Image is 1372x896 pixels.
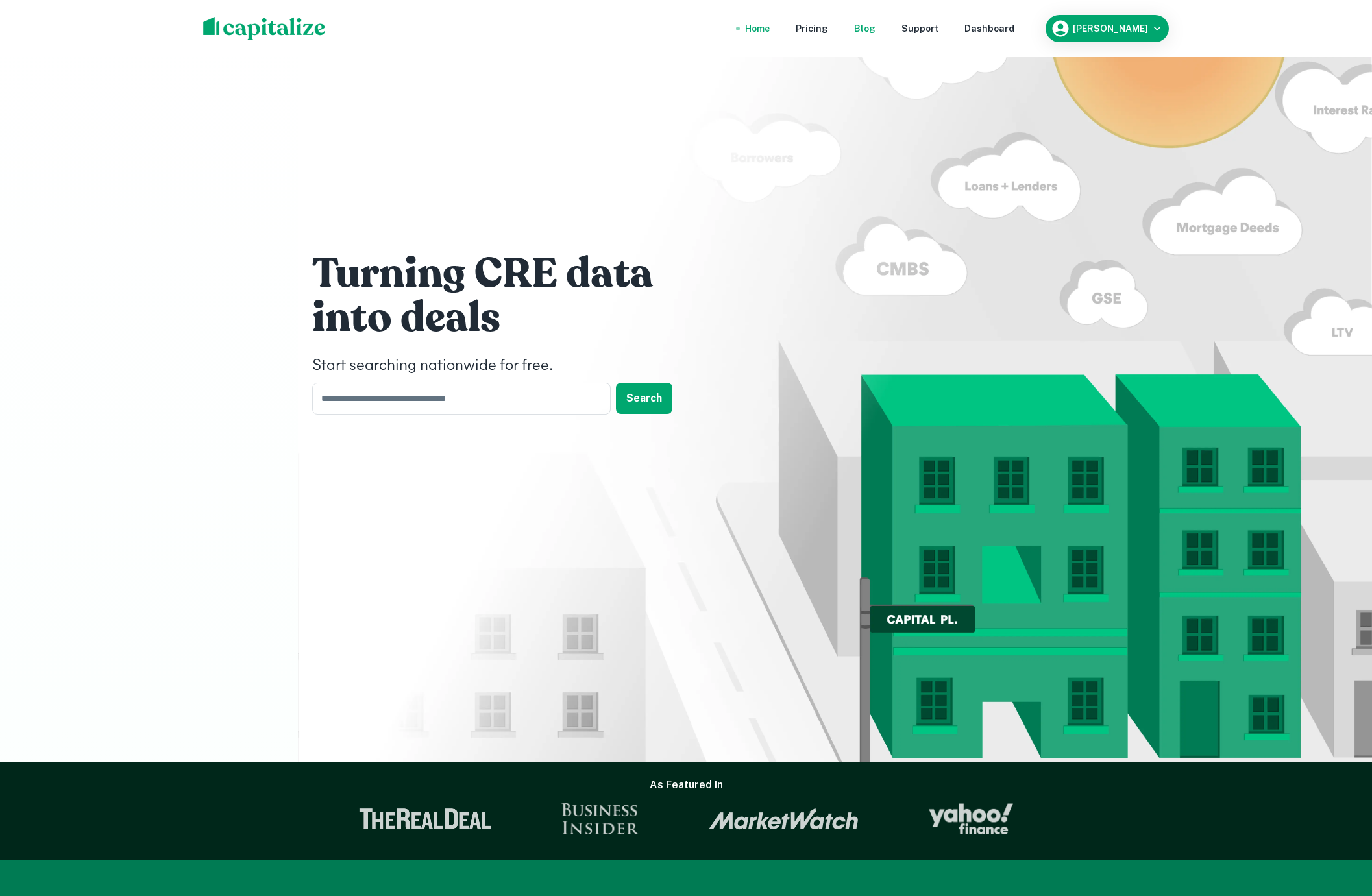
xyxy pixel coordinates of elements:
a: Dashboard [964,21,1014,36]
h6: [PERSON_NAME] [1073,24,1148,33]
a: Pricing [796,21,828,36]
h6: As Featured In [650,777,723,793]
img: Market Watch [709,808,859,830]
button: [PERSON_NAME] [1046,15,1169,42]
h4: Start searching nationwide for free. [312,354,702,378]
a: Home [745,21,770,36]
img: Yahoo Finance [929,803,1013,834]
h1: Turning CRE data [312,248,702,300]
h1: into deals [312,292,702,344]
img: The Real Deal [359,808,491,829]
img: Business Insider [561,803,639,834]
a: Blog [854,21,876,36]
img: capitalize-logo.png [203,17,326,40]
a: Support [901,21,938,36]
iframe: Chat Widget [1307,792,1372,854]
button: Search [616,383,672,414]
